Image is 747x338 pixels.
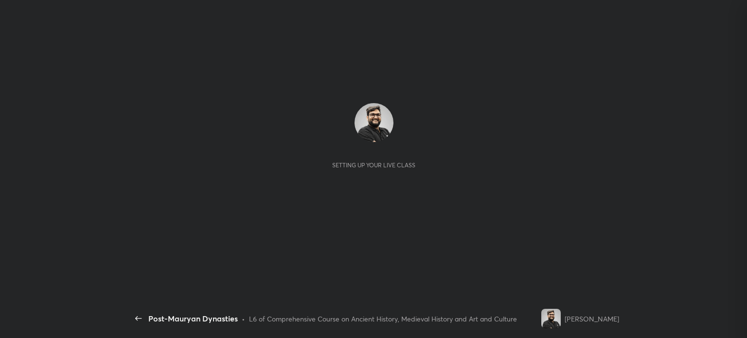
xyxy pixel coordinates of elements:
[249,314,517,324] div: L6 of Comprehensive Course on Ancient History, Medieval History and Art and Culture
[565,314,619,324] div: [PERSON_NAME]
[541,309,561,328] img: 6c81363fd9c946ef9f20cacf834af72b.jpg
[242,314,245,324] div: •
[332,161,415,169] div: Setting up your live class
[355,103,393,142] img: 6c81363fd9c946ef9f20cacf834af72b.jpg
[148,313,238,324] div: Post-Mauryan Dynasties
